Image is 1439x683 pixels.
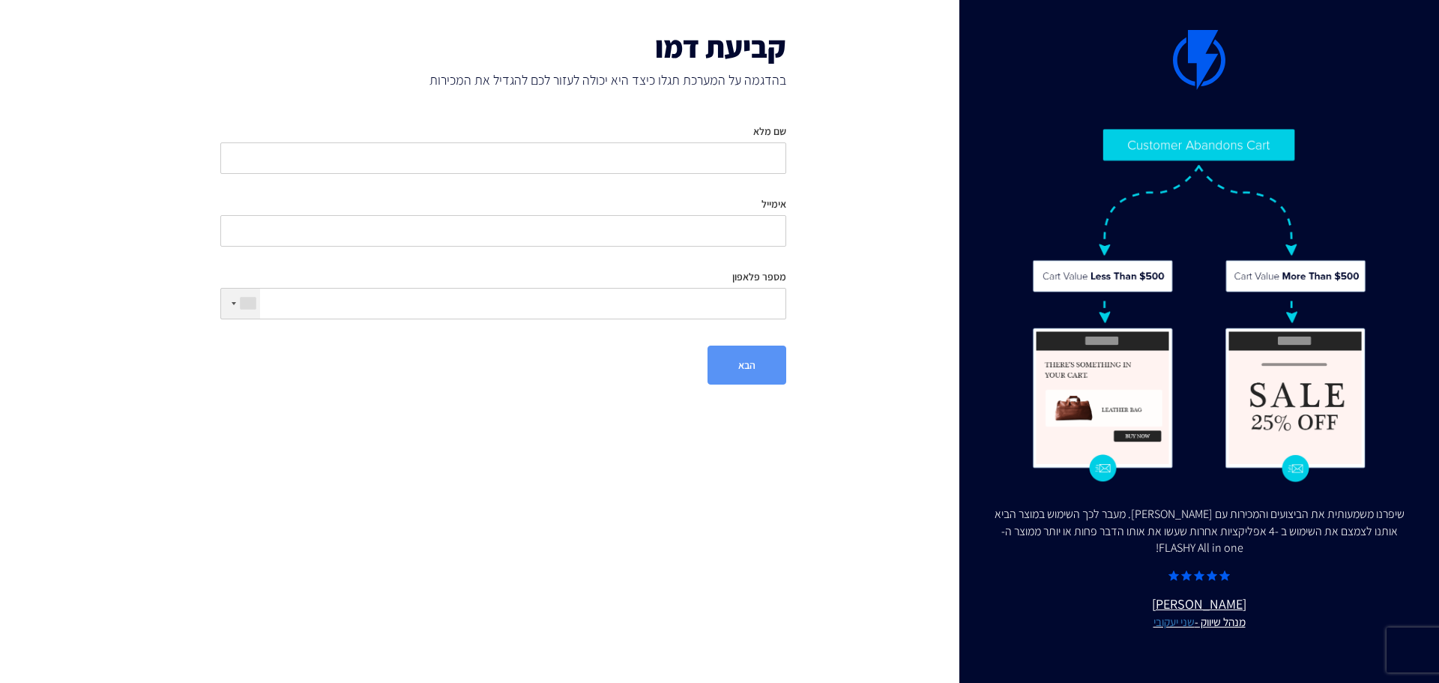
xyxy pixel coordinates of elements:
img: Flashy [1031,127,1367,483]
a: שני יעקובי [1153,614,1195,629]
small: מנהל שיווק - [989,614,1409,631]
label: אימייל [761,196,786,211]
h1: קביעת דמו [220,30,786,63]
div: שיפרנו משמעותית את הביצועים והמכירות עם [PERSON_NAME]. מעבר לכך השימוש במוצר הביא אותנו לצמצם את ... [989,506,1409,558]
label: מספר פלאפון [732,269,786,284]
span: בהדגמה על המערכת תגלו כיצד היא יכולה לעזור לכם להגדיל את המכירות [220,70,786,90]
label: שם מלא [753,124,786,139]
button: הבא [708,346,786,385]
u: [PERSON_NAME] [989,595,1409,631]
